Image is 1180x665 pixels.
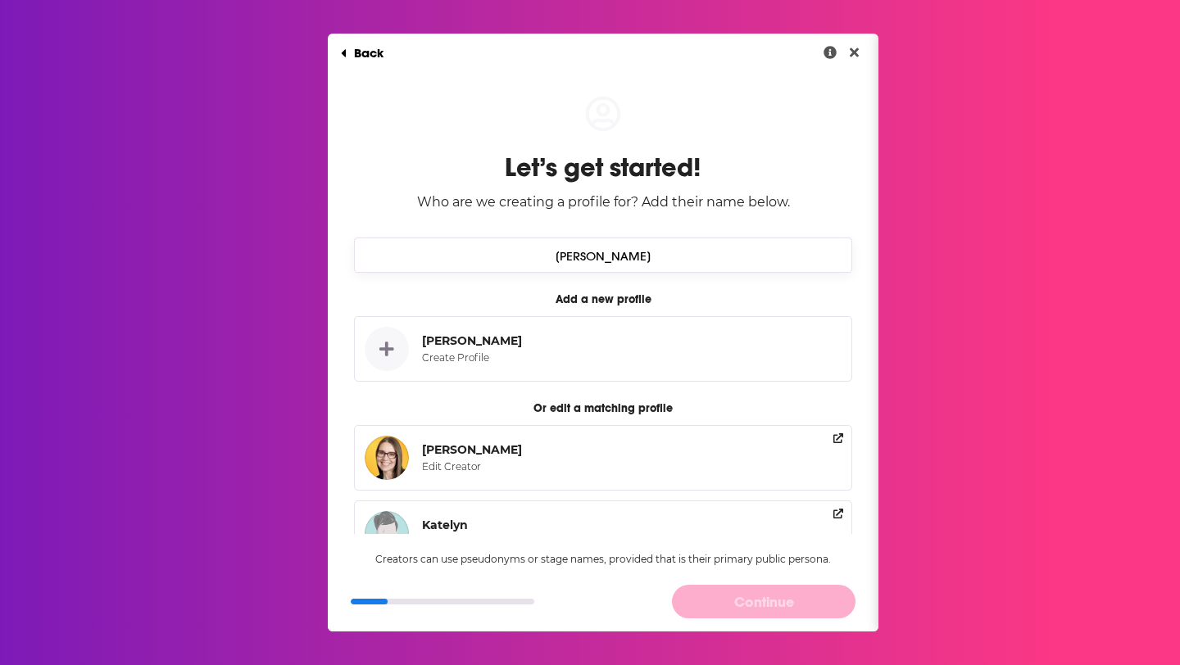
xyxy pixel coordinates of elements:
button: Show More Information [817,43,843,63]
div: Create Profile [422,351,515,364]
div: Edit Creator [422,460,515,473]
h5: Creators can use pseudonyms or stage names, provided that is their primary public persona. [375,550,831,568]
button: KatelynKatelynExternal link of null [354,500,852,566]
div: [PERSON_NAME] [422,333,522,348]
button: Close [843,43,865,63]
img: Katelyn [365,511,409,555]
div: [PERSON_NAME] [422,442,522,457]
h2: Who are we creating a profile for? Add their name below. [417,193,790,211]
h3: Or edit a matching profile [354,401,852,415]
button: Back [328,37,397,70]
input: Full name [354,237,852,273]
button: [PERSON_NAME]Create Profile [354,316,852,382]
a: External link of null [833,432,843,446]
h1: Let’s get started! [505,152,701,183]
button: Continue [672,585,855,618]
a: External link of null [833,508,843,521]
button: Kate Gory[PERSON_NAME]Edit CreatorExternal link of null [354,425,852,491]
img: Kate Gory [365,436,409,480]
h3: Add a new profile [354,292,852,306]
div: Katelyn [422,518,468,532]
